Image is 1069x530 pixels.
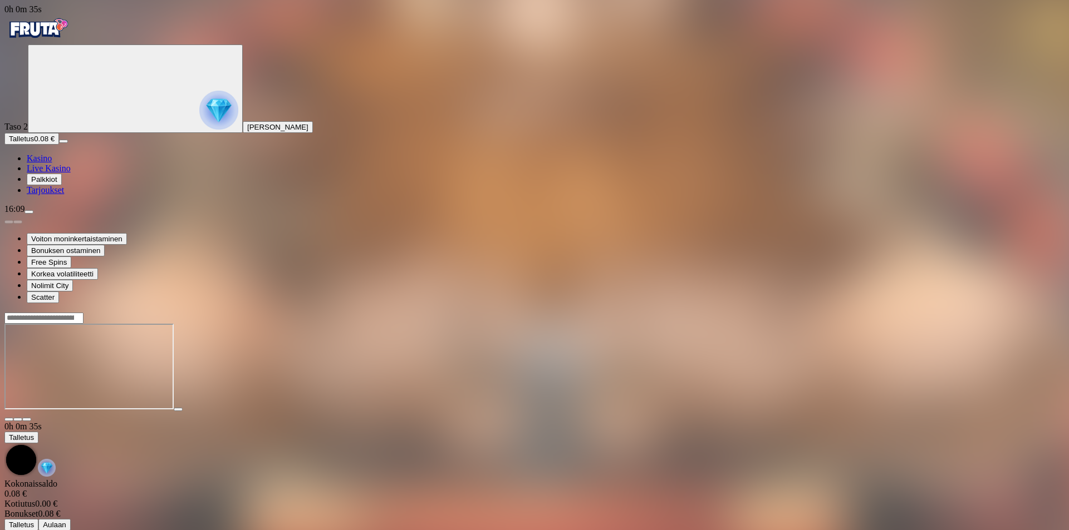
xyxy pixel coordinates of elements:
span: [PERSON_NAME] [247,123,308,131]
div: Kokonaissaldo [4,479,1065,499]
a: Kasino [27,153,52,163]
span: user session time [4,422,42,431]
span: Taso 2 [4,122,28,131]
span: 16:09 [4,204,24,214]
button: Korkea volatiliteetti [27,268,98,280]
span: Voiton moninkertaistaminen [31,235,122,243]
div: Game menu [4,422,1065,479]
button: close icon [4,418,13,421]
button: menu [24,210,33,214]
img: reward-icon [38,459,56,477]
img: reward progress [199,91,238,130]
button: Palkkiot [27,174,62,185]
span: Free Spins [31,258,67,266]
div: 0.00 € [4,499,1065,509]
button: chevron-down icon [13,418,22,421]
span: Talletus [9,521,34,529]
button: next slide [13,220,22,224]
iframe: Fire In The Hole xBomb [4,324,174,409]
span: Korkea volatiliteetti [31,270,94,278]
div: 0.08 € [4,489,1065,499]
span: Aulaan [43,521,66,529]
button: Scatter [27,291,59,303]
img: Fruta [4,14,71,42]
div: 0.08 € [4,509,1065,519]
button: Talletusplus icon0.08 € [4,133,59,145]
input: Search [4,313,84,324]
span: Bonukset [4,509,38,518]
span: user session time [4,4,42,14]
a: Fruta [4,34,71,44]
button: Bonuksen ostaminen [27,245,105,256]
span: Talletus [9,433,34,442]
button: prev slide [4,220,13,224]
button: reward progress [28,44,243,133]
a: Live Kasino [27,164,71,173]
button: fullscreen icon [22,418,31,421]
a: Tarjoukset [27,185,64,195]
span: 0.08 € [34,135,55,143]
nav: Main menu [4,153,1065,195]
span: Kotiutus [4,499,35,508]
span: Bonuksen ostaminen [31,246,100,255]
button: play icon [174,408,183,411]
span: Palkkiot [31,175,57,184]
span: Talletus [9,135,34,143]
button: Talletus [4,432,38,443]
button: Nolimit City [27,280,73,291]
nav: Primary [4,14,1065,195]
button: menu [59,140,68,143]
button: [PERSON_NAME] [243,121,313,133]
button: Free Spins [27,256,71,268]
span: Nolimit City [31,281,68,290]
span: Scatter [31,293,55,301]
button: Voiton moninkertaistaminen [27,233,127,245]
